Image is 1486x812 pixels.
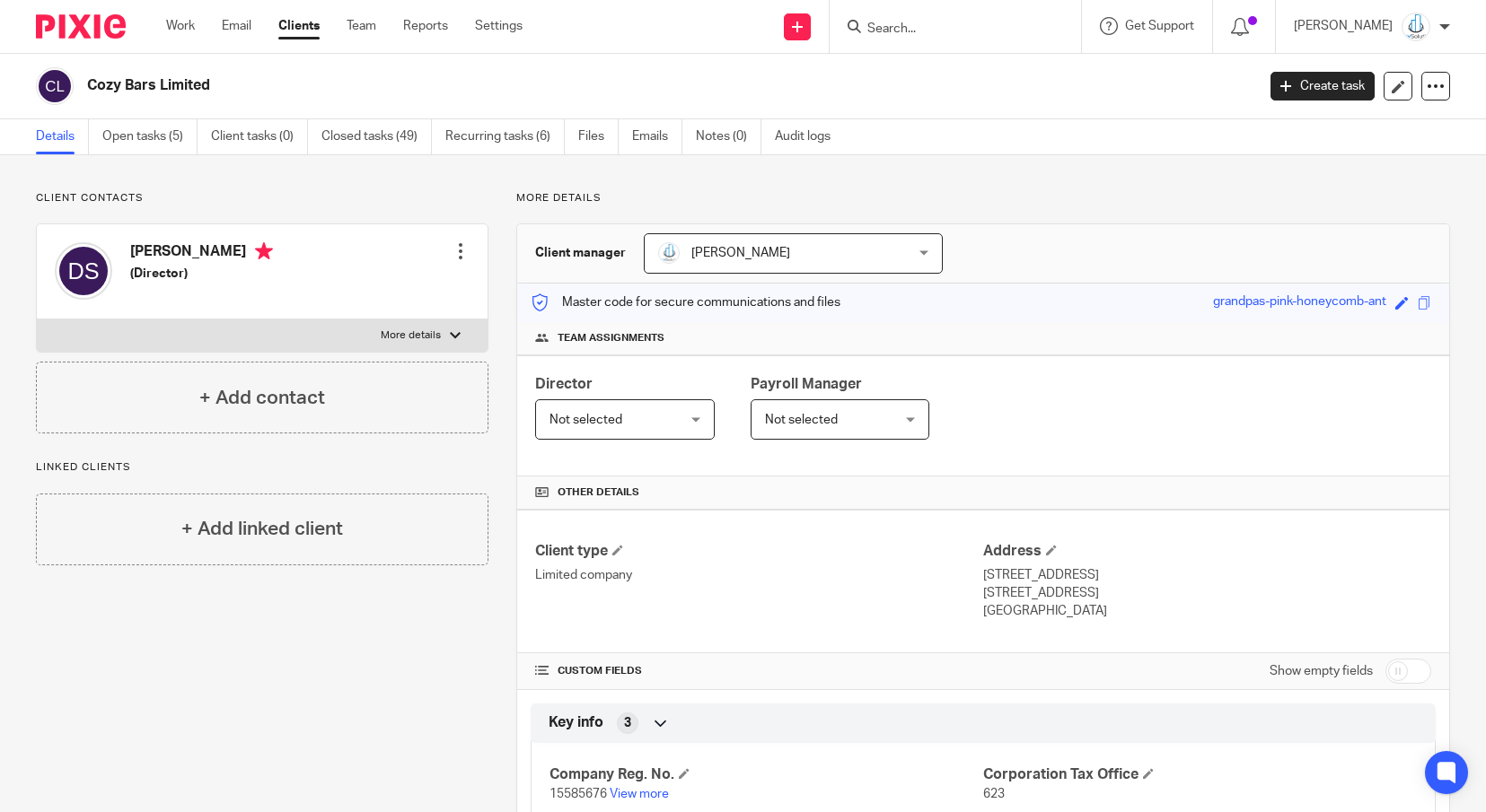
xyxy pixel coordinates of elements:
a: Create task [1271,72,1375,100]
a: Files [578,119,619,154]
p: [STREET_ADDRESS] [983,584,1431,602]
span: Not selected [765,414,838,426]
input: Search [866,22,1027,38]
h3: Client manager [535,244,626,262]
span: Key info [549,713,603,732]
h4: CUSTOM FIELDS [535,664,983,678]
a: Recurring tasks (6) [445,119,565,154]
span: Director [535,377,593,391]
h4: Client type [535,542,983,561]
span: [PERSON_NAME] [691,247,790,259]
p: More details [381,328,441,343]
h2: Cozy Bars Limited [87,76,1012,95]
p: More details [516,191,1450,205]
p: Master code for secure communications and files [531,293,840,311]
img: svg%3E [55,242,112,300]
i: Primary [255,242,273,260]
a: View more [610,788,669,800]
h4: Corporation Tax Office [983,765,1417,784]
img: Pixie [36,14,126,39]
span: Other details [558,485,639,500]
h4: + Add linked client [181,515,343,543]
a: Client tasks (0) [211,119,308,154]
h4: Company Reg. No. [550,765,983,784]
h4: Address [983,542,1431,561]
a: Audit logs [775,119,844,154]
img: svg%3E [36,67,74,105]
h5: (Director) [130,265,273,283]
a: Reports [403,17,448,35]
p: [GEOGRAPHIC_DATA] [983,602,1431,620]
span: 15585676 [550,788,607,800]
p: Limited company [535,566,983,584]
a: Notes (0) [696,119,761,154]
a: Open tasks (5) [102,119,198,154]
span: 3 [624,714,631,732]
span: Not selected [550,414,622,426]
a: Email [222,17,251,35]
a: Clients [278,17,320,35]
a: Settings [475,17,523,35]
a: Details [36,119,89,154]
a: Emails [632,119,682,154]
a: Team [347,17,376,35]
p: Linked clients [36,460,488,475]
div: grandpas-pink-honeycomb-ant [1213,292,1386,313]
span: Payroll Manager [751,377,862,391]
span: Team assignments [558,331,664,345]
a: Work [166,17,195,35]
a: Closed tasks (49) [321,119,432,154]
p: [PERSON_NAME] [1294,17,1393,35]
span: Get Support [1125,20,1194,32]
img: Logo_PNG.png [1402,13,1430,41]
h4: + Add contact [199,384,325,412]
span: 623 [983,788,1005,800]
p: Client contacts [36,191,488,205]
p: [STREET_ADDRESS] [983,566,1431,584]
label: Show empty fields [1270,662,1373,680]
h4: [PERSON_NAME] [130,242,273,265]
img: Logo_PNG.png [658,242,680,264]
